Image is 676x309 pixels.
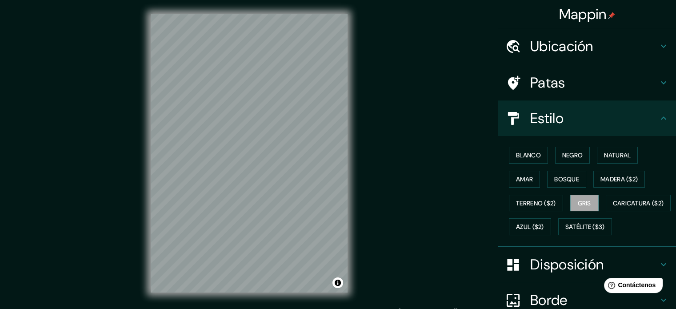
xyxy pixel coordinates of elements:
font: Patas [530,73,565,92]
button: Natural [597,147,638,164]
canvas: Mapa [151,14,348,293]
button: Activar o desactivar atribución [332,277,343,288]
button: Negro [555,147,590,164]
div: Patas [498,65,676,100]
font: Estilo [530,109,564,128]
font: Amar [516,175,533,183]
div: Estilo [498,100,676,136]
font: Gris [578,199,591,207]
div: Disposición [498,247,676,282]
font: Natural [604,151,631,159]
font: Mappin [559,5,607,24]
font: Caricatura ($2) [613,199,664,207]
button: Madera ($2) [593,171,645,188]
div: Ubicación [498,28,676,64]
iframe: Lanzador de widgets de ayuda [597,274,666,299]
button: Bosque [547,171,586,188]
font: Disposición [530,255,604,274]
font: Ubicación [530,37,593,56]
button: Gris [570,195,599,212]
button: Azul ($2) [509,218,551,235]
button: Blanco [509,147,548,164]
button: Caricatura ($2) [606,195,671,212]
font: Negro [562,151,583,159]
font: Azul ($2) [516,223,544,231]
font: Satélite ($3) [565,223,605,231]
button: Amar [509,171,540,188]
font: Bosque [554,175,579,183]
button: Terreno ($2) [509,195,563,212]
font: Terreno ($2) [516,199,556,207]
img: pin-icon.png [608,12,615,19]
font: Blanco [516,151,541,159]
button: Satélite ($3) [558,218,612,235]
font: Madera ($2) [600,175,638,183]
